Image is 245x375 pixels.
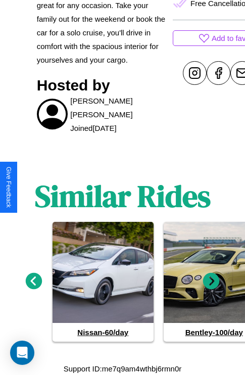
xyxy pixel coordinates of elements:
[53,323,154,342] h4: Nissan - 60 /day
[10,341,34,365] div: Open Intercom Messenger
[37,77,168,94] h3: Hosted by
[70,121,116,135] p: Joined [DATE]
[70,94,168,121] p: [PERSON_NAME] [PERSON_NAME]
[35,175,211,217] h1: Similar Rides
[53,222,154,342] a: Nissan-60/day
[5,167,12,208] div: Give Feedback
